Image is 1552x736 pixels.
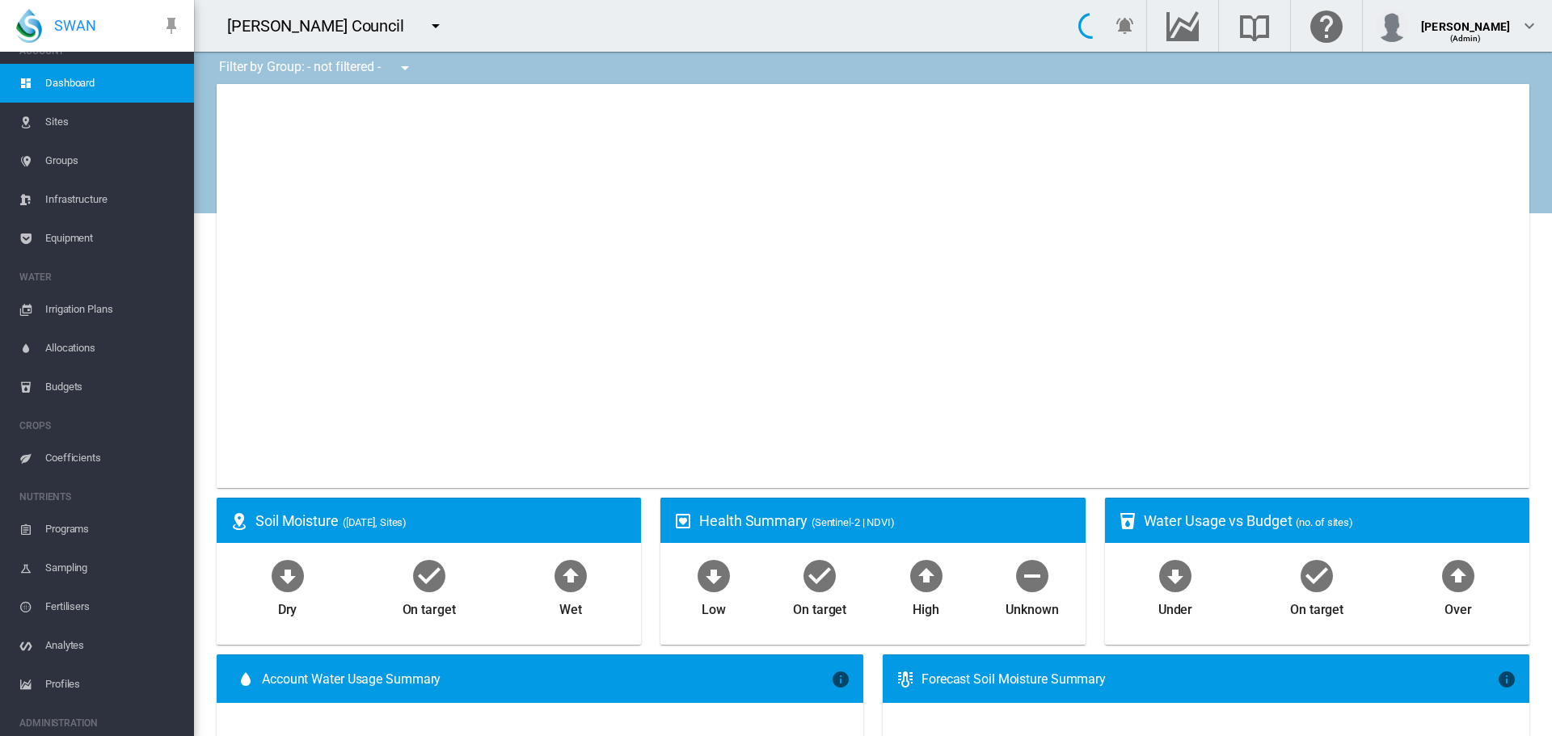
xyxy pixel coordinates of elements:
md-icon: icon-menu-down [426,16,445,36]
div: [PERSON_NAME] Council [227,15,419,37]
span: (Admin) [1450,34,1482,43]
span: Groups [45,141,181,180]
span: Infrastructure [45,180,181,219]
div: Under [1158,595,1193,619]
md-icon: icon-checkbox-marked-circle [1297,556,1336,595]
div: Water Usage vs Budget [1144,511,1516,531]
div: Low [702,595,726,619]
div: Dry [278,595,297,619]
button: icon-bell-ring [1109,10,1141,42]
md-icon: icon-arrow-up-bold-circle [907,556,946,595]
md-icon: icon-arrow-down-bold-circle [694,556,733,595]
md-icon: icon-heart-box-outline [673,511,693,531]
md-icon: icon-minus-circle [1013,556,1052,595]
span: Sites [45,103,181,141]
div: On target [793,595,846,619]
span: Allocations [45,329,181,368]
md-icon: icon-arrow-down-bold-circle [1156,556,1195,595]
img: SWAN-Landscape-Logo-Colour-drop.png [16,9,42,43]
md-icon: Search the knowledge base [1235,16,1274,36]
md-icon: icon-map-marker-radius [230,511,249,531]
span: ADMINISTRATION [19,710,181,736]
span: Account Water Usage Summary [262,671,831,688]
span: Sampling [45,549,181,587]
span: SWAN [54,15,96,36]
md-icon: icon-arrow-up-bold-circle [551,556,590,595]
span: Fertilisers [45,587,181,626]
span: ([DATE], Sites) [343,516,407,528]
div: [PERSON_NAME] [1421,12,1510,28]
span: CROPS [19,413,181,439]
div: Over [1444,595,1472,619]
img: profile.jpg [1376,10,1408,42]
md-icon: Go to the Data Hub [1163,16,1202,36]
div: Wet [559,595,582,619]
span: NUTRIENTS [19,484,181,510]
span: Irrigation Plans [45,290,181,329]
span: (no. of sites) [1296,516,1353,528]
div: On target [403,595,456,619]
md-icon: icon-pin [162,16,181,36]
div: High [913,595,939,619]
md-icon: icon-checkbox-marked-circle [410,556,449,595]
span: Analytes [45,626,181,665]
div: Unknown [1006,595,1058,619]
span: Budgets [45,368,181,406]
button: icon-menu-down [389,52,421,84]
span: Dashboard [45,64,181,103]
div: Filter by Group: - not filtered - [207,52,426,84]
md-icon: icon-menu-down [395,58,415,78]
md-icon: icon-information [831,670,850,689]
span: Coefficients [45,439,181,477]
md-icon: Click here for help [1307,16,1346,36]
span: Equipment [45,219,181,258]
md-icon: icon-arrow-down-bold-circle [268,556,307,595]
div: On target [1290,595,1343,619]
md-icon: icon-information [1497,670,1516,689]
span: Profiles [45,665,181,704]
div: Health Summary [699,511,1072,531]
md-icon: icon-bell-ring [1115,16,1135,36]
span: WATER [19,264,181,290]
md-icon: icon-checkbox-marked-circle [800,556,839,595]
md-icon: icon-thermometer-lines [896,670,915,689]
md-icon: icon-water [236,670,255,689]
span: Programs [45,510,181,549]
div: Soil Moisture [255,511,628,531]
div: Forecast Soil Moisture Summary [921,671,1497,688]
md-icon: icon-cup-water [1118,511,1137,531]
span: (Sentinel-2 | NDVI) [812,516,895,528]
button: icon-menu-down [420,10,452,42]
md-icon: icon-arrow-up-bold-circle [1439,556,1478,595]
md-icon: icon-chevron-down [1520,16,1539,36]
